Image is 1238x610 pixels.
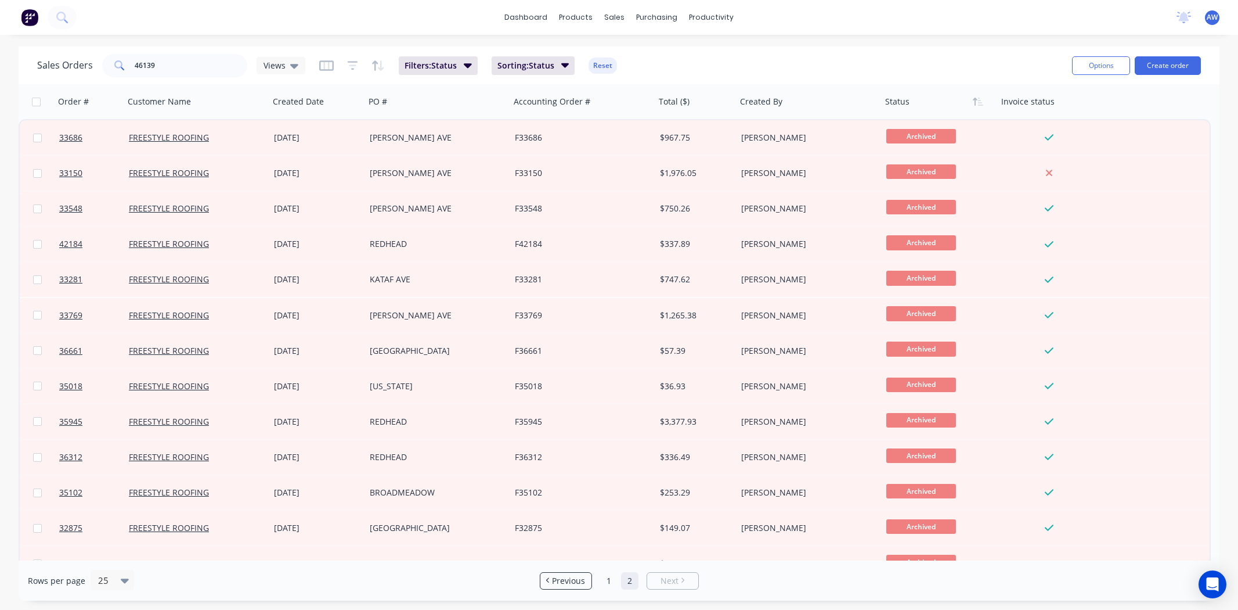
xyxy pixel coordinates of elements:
[370,381,499,392] div: [US_STATE]
[129,451,209,462] a: FREESTYLE ROOFING
[660,558,728,569] div: $611.96
[741,381,870,392] div: [PERSON_NAME]
[598,9,630,26] div: sales
[370,416,499,428] div: REDHEAD
[886,448,956,463] span: Archived
[515,345,644,357] div: F36661
[515,203,644,214] div: F33548
[886,200,956,214] span: Archived
[515,381,644,392] div: F35018
[515,451,644,463] div: F36312
[264,59,286,71] span: Views
[370,487,499,498] div: BROADMEADOW
[540,575,591,587] a: Previous page
[552,575,585,587] span: Previous
[683,9,739,26] div: productivity
[369,96,387,107] div: PO #
[59,416,82,428] span: 35945
[370,451,499,463] div: REDHEAD
[59,381,82,392] span: 35018
[741,558,870,569] div: [PERSON_NAME]
[600,572,618,590] a: Page 1
[370,522,499,534] div: [GEOGRAPHIC_DATA]
[59,274,82,285] span: 33281
[886,413,956,428] span: Archived
[274,238,360,250] div: [DATE]
[59,558,82,569] span: 42583
[129,416,209,427] a: FREESTYLE ROOFING
[1001,96,1055,107] div: Invoice status
[59,191,129,226] a: 33548
[886,484,956,498] span: Archived
[59,404,129,439] a: 35945
[514,96,590,107] div: Accounting Order #
[886,519,956,534] span: Archived
[28,575,85,587] span: Rows per page
[274,132,360,143] div: [DATE]
[660,381,728,392] div: $36.93
[515,238,644,250] div: F42184
[129,274,209,285] a: FREESTYLE ROOFING
[647,575,698,587] a: Next page
[886,235,956,250] span: Archived
[273,96,324,107] div: Created Date
[515,274,644,285] div: F33281
[274,381,360,392] div: [DATE]
[515,310,644,321] div: F33769
[129,310,209,321] a: FREESTYLE ROOFING
[129,203,209,214] a: FREESTYLE ROOFING
[741,310,870,321] div: [PERSON_NAME]
[886,342,956,356] span: Archived
[589,58,617,74] button: Reset
[621,572,638,590] a: Page 2 is your current page
[741,167,870,179] div: [PERSON_NAME]
[59,262,129,297] a: 33281
[59,522,82,534] span: 32875
[741,416,870,428] div: [PERSON_NAME]
[515,167,644,179] div: F33150
[741,238,870,250] div: [PERSON_NAME]
[37,60,93,71] h1: Sales Orders
[59,238,82,250] span: 42184
[515,487,644,498] div: F35102
[499,9,553,26] a: dashboard
[741,345,870,357] div: [PERSON_NAME]
[741,274,870,285] div: [PERSON_NAME]
[59,167,82,179] span: 33150
[660,203,728,214] div: $750.26
[515,522,644,534] div: F32875
[58,96,89,107] div: Order #
[128,96,191,107] div: Customer Name
[59,511,129,546] a: 32875
[59,333,129,368] a: 36661
[660,451,728,463] div: $336.49
[370,132,499,143] div: [PERSON_NAME] AVE
[21,9,38,26] img: Factory
[370,238,499,250] div: REDHEAD
[59,440,129,475] a: 36312
[659,96,690,107] div: Total ($)
[59,203,82,214] span: 33548
[1207,12,1218,23] span: AW
[59,487,82,498] span: 35102
[274,310,360,321] div: [DATE]
[886,378,956,392] span: Archived
[886,271,956,285] span: Archived
[370,310,499,321] div: [PERSON_NAME] AVE
[886,129,956,143] span: Archived
[59,120,129,155] a: 33686
[129,345,209,356] a: FREESTYLE ROOFING
[497,60,554,71] span: Sorting: Status
[129,167,209,178] a: FREESTYLE ROOFING
[59,451,82,463] span: 36312
[370,167,499,179] div: [PERSON_NAME] AVE
[59,369,129,404] a: 35018
[129,381,209,392] a: FREESTYLE ROOFING
[274,274,360,285] div: [DATE]
[741,132,870,143] div: [PERSON_NAME]
[59,475,129,510] a: 35102
[59,132,82,143] span: 33686
[370,345,499,357] div: [GEOGRAPHIC_DATA]
[553,9,598,26] div: products
[515,558,644,569] div: F42583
